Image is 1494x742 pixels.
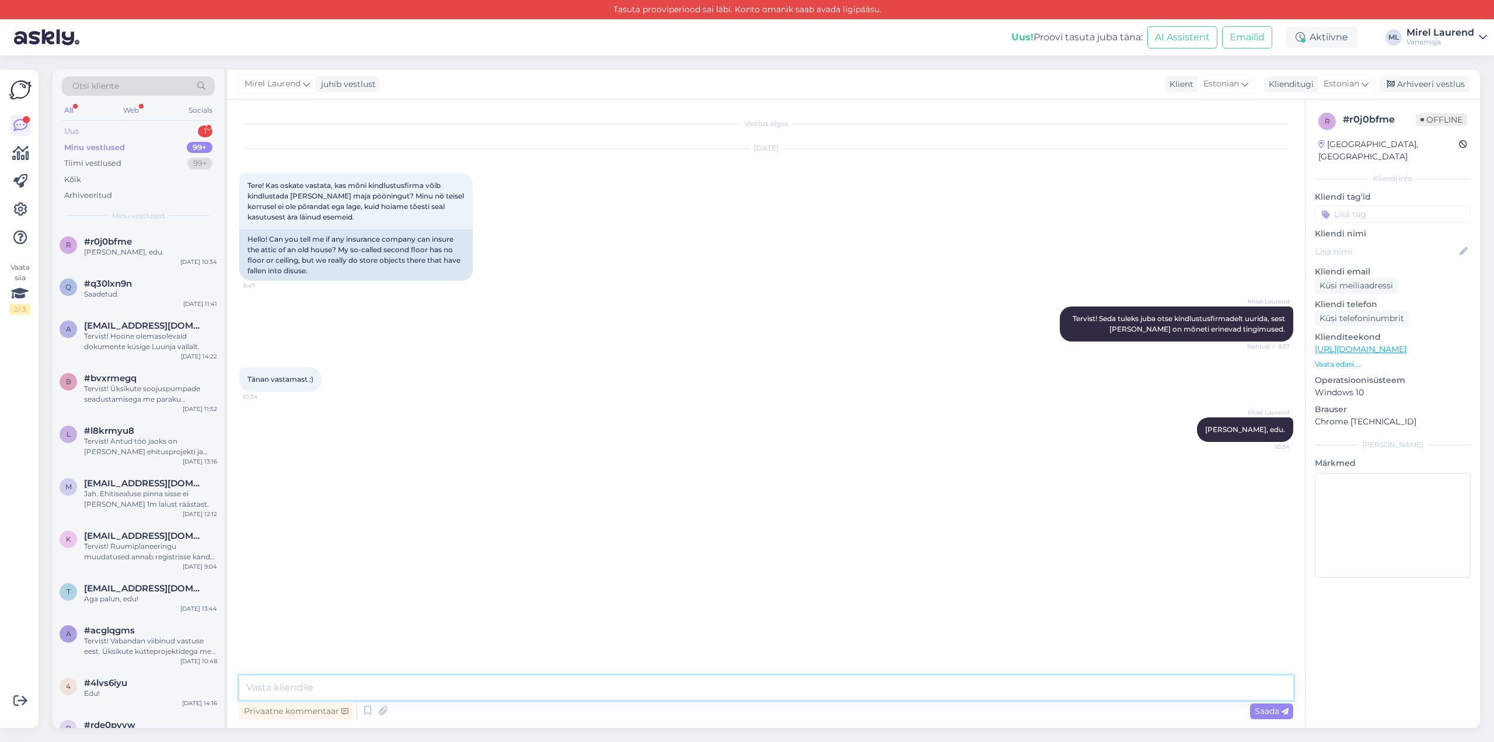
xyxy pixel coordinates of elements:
[84,373,137,384] span: #bvxrmegq
[84,278,132,289] span: #q30lxn9n
[1147,26,1217,48] button: AI Assistent
[1264,78,1314,90] div: Klienditugi
[1315,311,1409,326] div: Küsi telefoninumbrit
[1315,191,1471,203] p: Kliendi tag'id
[1315,298,1471,311] p: Kliendi telefon
[181,352,217,361] div: [DATE] 14:22
[1315,344,1406,354] a: [URL][DOMAIN_NAME]
[1315,266,1471,278] p: Kliendi email
[84,489,217,510] div: Jah. Ehitisealuse pinna sisse ei [PERSON_NAME] 1m laiust räästast.
[182,699,217,708] div: [DATE] 14:16
[66,535,71,544] span: k
[84,426,134,436] span: #l8krmyu8
[67,430,71,438] span: l
[62,103,75,118] div: All
[1315,331,1471,343] p: Klienditeekond
[66,682,71,691] span: 4
[1073,314,1287,333] span: Tervist! Seda tuleks juba otse kindlustusfirmadelt uurida, sest [PERSON_NAME] on mõneti erinevad ...
[183,405,217,413] div: [DATE] 11:52
[1246,443,1290,451] span: 10:34
[1416,113,1467,126] span: Offline
[1165,78,1193,90] div: Klient
[1315,457,1471,469] p: Märkmed
[1406,37,1474,47] div: Vanamaja
[243,392,287,401] span: 10:34
[1315,359,1471,370] p: Vaata edasi ...
[186,103,215,118] div: Socials
[72,80,119,92] span: Otsi kliente
[84,583,205,594] span: teet.velling@gmail.com
[1222,26,1272,48] button: Emailid
[187,158,212,169] div: 99+
[180,604,217,613] div: [DATE] 13:44
[183,457,217,466] div: [DATE] 13:16
[1406,28,1487,47] a: Mirel LaurendVanamaja
[64,174,81,186] div: Kõik
[1315,245,1457,258] input: Lisa nimi
[65,283,71,291] span: q
[1380,76,1469,92] div: Arhiveeri vestlus
[1315,173,1471,184] div: Kliendi info
[1315,278,1398,294] div: Küsi meiliaadressi
[1385,29,1402,46] div: ML
[183,562,217,571] div: [DATE] 9:04
[84,594,217,604] div: Aga palun, edu!
[1343,113,1416,127] div: # r0j0bfme
[84,236,132,247] span: #r0j0bfme
[1315,440,1471,450] div: [PERSON_NAME]
[183,299,217,308] div: [DATE] 11:41
[1315,403,1471,416] p: Brauser
[245,78,301,90] span: Mirel Laurend
[239,229,473,281] div: Hello! Can you tell me if any insurance company can insure the attic of an old house? My so-calle...
[84,478,205,489] span: metsatydruk@hotmail.com
[84,331,217,352] div: Tervist! Hoone olemasolevaid dokumente küsige Luunja vallalt.
[180,657,217,666] div: [DATE] 10:48
[84,625,135,636] span: #acglqgms
[239,703,353,719] div: Privaatne kommentaar
[67,587,71,596] span: t
[1315,205,1471,223] input: Lisa tag
[183,510,217,518] div: [DATE] 12:12
[1325,117,1330,126] span: r
[198,126,212,137] div: 1
[112,211,165,221] span: Minu vestlused
[66,629,71,638] span: a
[1406,28,1474,37] div: Mirel Laurend
[84,720,135,730] span: #rde0pvyw
[247,375,313,384] span: Tänan vastamast :)
[187,142,212,154] div: 99+
[84,384,217,405] div: Tervist! Üksikute soojuspumpade seadustamisega me paraku [PERSON_NAME] ei tegele. Võite antud küs...
[1246,408,1290,417] span: Mirel Laurend
[316,78,376,90] div: juhib vestlust
[64,190,112,201] div: Arhiveeritud
[84,678,127,688] span: #4lvs6iyu
[1315,374,1471,386] p: Operatsioonisüsteem
[84,321,205,331] span: allamaide10@gmail.com
[1246,342,1290,351] span: Nähtud ✓ 8:57
[243,281,287,290] span: 8:47
[84,541,217,562] div: Tervist! Ruumiplaneeringu muudatused annab registrisse kanda mõõdistusprojekti ja andmete esitami...
[1315,228,1471,240] p: Kliendi nimi
[66,325,71,333] span: a
[66,724,71,733] span: r
[1205,425,1285,434] span: [PERSON_NAME], edu.
[1318,138,1459,163] div: [GEOGRAPHIC_DATA], [GEOGRAPHIC_DATA]
[9,262,30,315] div: Vaata siia
[84,436,217,457] div: Tervist! Antud töö jaoks on [PERSON_NAME] ehitusprojekti ja omavalitsuse kooskõlastust, sest kui ...
[84,531,205,541] span: karet.sinisalu@gmail.com
[65,482,72,491] span: m
[1203,78,1239,90] span: Estonian
[84,247,217,257] div: [PERSON_NAME], edu.
[66,377,71,386] span: b
[64,142,125,154] div: Minu vestlused
[239,143,1293,154] div: [DATE]
[9,79,32,101] img: Askly Logo
[1255,706,1289,716] span: Saada
[66,241,71,249] span: r
[1246,297,1290,306] span: Mirel Laurend
[84,289,217,299] div: Saadetud.
[9,304,30,315] div: 2 / 3
[84,688,217,699] div: Edu!
[247,181,466,221] span: Tere! Kas oskate vastata, kas mõni kindlustusfirma võib kindlustada [PERSON_NAME] maja pööningut?...
[84,636,217,657] div: Tervist! Vabandan viibinud vastuse eest. Üksikute kütteprojektidega me paraku ei tegele. Võite an...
